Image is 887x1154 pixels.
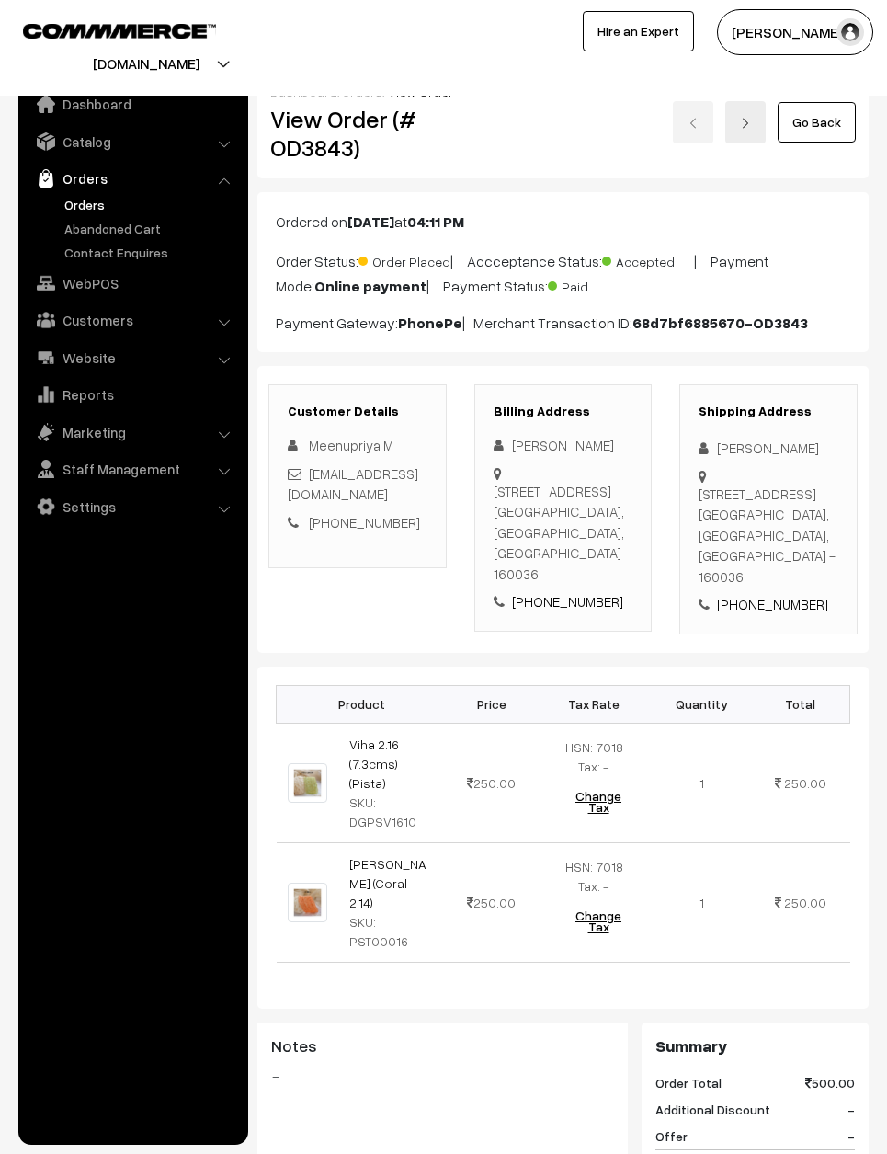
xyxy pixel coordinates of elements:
[407,212,464,231] b: 04:11 PM
[655,1100,770,1119] span: Additional Discount
[717,9,873,55] button: [PERSON_NAME]
[309,437,393,453] span: Meenupriya M
[347,212,394,231] b: [DATE]
[276,247,850,297] p: Order Status: | Accceptance Status: | Payment Mode: | Payment Status:
[740,118,751,129] img: right-arrow.png
[358,247,450,271] span: Order Placed
[60,195,242,214] a: Orders
[653,685,752,723] th: Quantity
[60,219,242,238] a: Abandoned Cart
[805,1073,855,1092] span: 500.00
[23,378,242,411] a: Reports
[784,895,826,910] span: 250.00
[535,685,652,723] th: Tax Rate
[288,404,427,419] h3: Customer Details
[602,247,694,271] span: Accepted
[494,404,633,419] h3: Billing Address
[288,883,327,922] img: 6.jpg
[555,776,641,828] button: Change Tax
[548,272,640,296] span: Paid
[847,1100,855,1119] span: -
[699,895,704,910] span: 1
[309,514,420,531] a: [PHONE_NUMBER]
[314,277,426,295] b: Online payment
[60,243,242,262] a: Contact Enquires
[23,125,242,158] a: Catalog
[448,685,536,723] th: Price
[632,314,808,332] b: 68d7bf6885670-OD3843
[23,162,242,195] a: Orders
[349,793,437,831] div: SKU: DGPSV1610
[23,267,242,300] a: WebPOS
[847,1126,855,1146] span: -
[583,11,694,51] a: Hire an Expert
[398,314,462,332] b: PhonePe
[836,18,864,46] img: user
[717,596,828,612] a: [PHONE_NUMBER]
[23,416,242,449] a: Marketing
[23,452,242,486] a: Staff Management
[277,685,448,723] th: Product
[276,211,850,233] p: Ordered on at
[655,1126,688,1146] span: Offer
[565,859,623,894] span: HSN: 7018 Tax: -
[784,775,826,791] span: 250.00
[349,912,437,951] div: SKU: PST00016
[467,895,516,910] span: 250.00
[23,18,184,40] a: COMMMERCE
[699,438,838,459] div: [PERSON_NAME]
[512,593,623,610] a: [PHONE_NUMBER]
[565,739,623,774] span: HSN: 7018 Tax: -
[494,435,633,456] div: [PERSON_NAME]
[699,404,838,419] h3: Shipping Address
[699,775,704,791] span: 1
[699,484,838,588] div: [STREET_ADDRESS] [GEOGRAPHIC_DATA], [GEOGRAPHIC_DATA], [GEOGRAPHIC_DATA] - 160036
[23,490,242,523] a: Settings
[555,896,641,947] button: Change Tax
[778,102,856,143] a: Go Back
[467,775,516,791] span: 250.00
[752,685,850,723] th: Total
[28,40,264,86] button: [DOMAIN_NAME]
[349,737,399,791] a: Viha 2.16 (7.3cms) (Pista)
[349,856,426,910] a: [PERSON_NAME] (Coral - 2.14)
[23,303,242,337] a: Customers
[276,312,850,334] p: Payment Gateway: | Merchant Transaction ID:
[655,1036,855,1057] h3: Summary
[494,481,633,585] div: [STREET_ADDRESS] [GEOGRAPHIC_DATA], [GEOGRAPHIC_DATA], [GEOGRAPHIC_DATA] - 160036
[270,105,447,162] h2: View Order (# OD3843)
[23,341,242,374] a: Website
[655,1073,722,1092] span: Order Total
[271,1036,614,1057] h3: Notes
[288,465,418,503] a: [EMAIL_ADDRESS][DOMAIN_NAME]
[271,1065,614,1087] blockquote: -
[23,24,216,38] img: COMMMERCE
[288,763,327,803] img: pista.jpg
[23,87,242,120] a: Dashboard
